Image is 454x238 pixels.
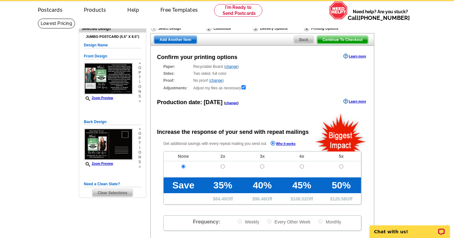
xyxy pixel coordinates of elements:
span: o [138,66,141,70]
a: Back [294,36,314,44]
label: Monthly [318,219,341,225]
span: 108.52 [293,196,307,201]
span: o [138,131,141,136]
span: o [138,150,141,155]
strong: Paper: [163,64,191,69]
h5: Design Name [84,42,141,48]
input: Monthly [318,219,323,223]
span: Continue To Checkout [317,36,368,44]
a: Free Templates [150,2,208,17]
td: $ Off [203,193,242,204]
a: Learn more [343,54,366,59]
a: change [225,101,237,105]
span: p [138,70,141,75]
h5: Need a Clean Slate? [84,181,141,187]
img: Select Design [151,26,156,31]
img: help [329,1,348,20]
div: Delivery Options [252,25,303,33]
span: 120.58 [333,196,346,201]
a: Zoom Preview [84,96,113,100]
div: Production date: [157,98,239,107]
img: small-thumb.jpg [84,128,133,161]
td: 50% [322,177,361,193]
img: small-thumb.jpg [84,62,133,95]
td: 2x [203,152,242,161]
td: $ Off [322,193,361,204]
div: Select Design [150,25,206,33]
span: Add Another Item [154,36,196,44]
a: Add Another Item [154,36,197,44]
div: Two sided, full color [163,71,361,76]
p: Get additional savings with every repeat mailing you send out. [163,140,309,147]
span: 96.46 [255,196,266,201]
div: Increase the response of your send with repeat mailings [157,128,309,136]
span: Call [348,15,410,21]
div: Selected Design [79,26,146,32]
img: Delivery Options [253,26,258,31]
a: change [210,78,222,83]
span: s [138,94,141,99]
a: [PHONE_NUMBER] [358,15,410,21]
td: 35% [203,177,242,193]
label: Weekly [237,219,259,225]
span: » [138,61,141,66]
td: None [164,152,203,161]
label: Every Other Week [267,219,311,225]
a: Postcards [28,2,73,17]
td: $ Off [242,193,282,204]
span: t [138,141,141,146]
td: 3x [242,152,282,161]
span: » [138,99,141,104]
span: t [138,75,141,80]
td: $ Off [282,193,322,204]
a: Why it works [271,141,296,147]
h5: Back Design [84,119,141,125]
a: change [225,64,237,69]
span: s [138,160,141,164]
span: Need help? Are you stuck? [348,9,413,21]
div: Customize [206,25,252,32]
img: biggestImpact.png [315,113,367,152]
td: 5x [322,152,361,161]
span: Frequency: [193,219,220,224]
td: Save [164,177,203,193]
td: 4x [282,152,322,161]
span: Clear Selections [92,189,132,197]
span: [DATE] [204,99,223,105]
span: » [138,164,141,169]
span: n [138,155,141,160]
span: i [138,146,141,150]
span: » [138,127,141,131]
input: Every Other Week [267,219,271,223]
span: ( ) [224,101,239,105]
div: Recyclable Board ( ) [163,64,361,69]
span: Back [294,36,314,44]
strong: Proof: [163,78,191,83]
a: Learn more [343,99,366,104]
a: Products [74,2,116,17]
div: No proof ( ) [163,78,361,83]
td: 40% [242,177,282,193]
span: p [138,136,141,141]
span: n [138,89,141,94]
span: o [138,85,141,89]
div: Adjust my files as necessary [163,85,361,91]
div: Printing Options [303,25,358,33]
td: 45% [282,177,322,193]
div: Confirm your printing options [157,53,237,62]
h4: Jumbo Postcard (5.5" x 8.5") [84,35,141,39]
a: Help [117,2,149,17]
iframe: LiveChat chat widget [365,218,454,238]
img: Customize [206,26,212,31]
span: 84.40 [215,196,226,201]
input: Weekly [238,219,242,223]
a: Zoom Preview [84,162,113,165]
span: i [138,80,141,85]
strong: Adjustments: [163,85,191,91]
img: Printing Options & Summary [304,26,309,31]
strong: Sides: [163,71,191,76]
h5: Front Design [84,53,141,59]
